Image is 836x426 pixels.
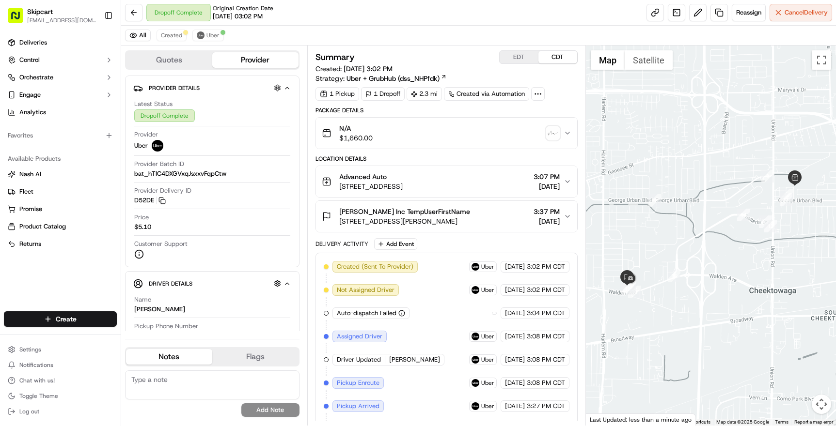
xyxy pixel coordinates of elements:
[481,402,494,410] span: Uber
[812,395,831,414] button: Map camera controls
[19,56,40,64] span: Control
[19,205,42,213] span: Promise
[344,64,393,73] span: [DATE] 3:02 PM
[4,219,117,234] button: Product Catalog
[8,187,113,196] a: Fleet
[621,283,634,295] div: 17
[628,286,641,298] div: 16
[134,196,166,205] button: D52DE
[56,314,77,324] span: Create
[4,358,117,372] button: Notifications
[527,262,565,271] span: 3:02 PM CDT
[4,4,100,27] button: Skipcart[EMAIL_ADDRESS][DOMAIN_NAME]
[347,74,447,83] a: Uber + GrubHub (dss_NHPfdk)
[505,309,525,318] span: [DATE]
[736,8,761,17] span: Reassign
[472,402,479,410] img: uber-new-logo.jpeg
[339,207,470,216] span: [PERSON_NAME] Inc TempUserFirstName
[134,305,185,314] div: [PERSON_NAME]
[761,170,774,183] div: 9
[192,30,224,41] button: Uber
[134,100,173,108] span: Latest Status
[19,38,47,47] span: Deliveries
[4,201,117,217] button: Promise
[546,126,560,140] img: signature_proof_of_delivery image
[481,379,494,387] span: Uber
[339,123,373,133] span: N/A
[505,379,525,387] span: [DATE]
[780,189,793,201] div: 10
[4,35,117,50] a: Deliveries
[337,355,381,364] span: Driver Updated
[472,333,479,340] img: uber-new-logo.jpeg
[4,105,117,120] a: Analytics
[212,349,299,365] button: Flags
[315,53,355,61] h3: Summary
[134,295,151,304] span: Name
[339,172,387,182] span: Advanced Auto
[4,236,117,252] button: Returns
[481,263,494,271] span: Uber
[785,8,828,17] span: Cancel Delivery
[4,128,117,143] div: Favorites
[206,31,220,39] span: Uber
[374,238,417,250] button: Add Event
[316,201,577,232] button: [PERSON_NAME] Inc TempUserFirstName[STREET_ADDRESS][PERSON_NAME]3:37 PM[DATE]
[770,4,832,21] button: CancelDelivery
[339,182,403,191] span: [STREET_ADDRESS]
[315,240,368,248] div: Delivery Activity
[4,87,117,103] button: Engage
[527,332,565,341] span: 3:08 PM CDT
[4,52,117,68] button: Control
[316,118,577,149] button: N/A$1,660.00signature_proof_of_delivery image
[337,309,396,318] span: Auto-dispatch Failed
[472,356,479,364] img: uber-new-logo.jpeg
[527,309,565,318] span: 3:04 PM CDT
[19,392,58,400] span: Toggle Theme
[337,332,382,341] span: Assigned Driver
[213,12,263,21] span: [DATE] 03:02 PM
[27,7,53,16] button: Skipcart
[759,215,772,228] div: 12
[361,87,405,101] div: 1 Dropoff
[527,379,565,387] span: 3:08 PM CDT
[444,87,529,101] a: Created via Automation
[134,130,158,139] span: Provider
[197,31,205,39] img: uber-new-logo.jpeg
[133,80,291,96] button: Provider Details
[27,16,96,24] button: [EMAIL_ADDRESS][DOMAIN_NAME]
[134,213,149,222] span: Price
[134,169,226,178] span: bat_hTIC4DXGVxqJsxxvFqpCtw
[134,141,148,150] span: Uber
[315,64,393,74] span: Created:
[812,50,831,70] button: Toggle fullscreen view
[481,356,494,364] span: Uber
[19,346,41,353] span: Settings
[732,4,766,21] button: Reassign
[134,322,198,331] span: Pickup Phone Number
[315,87,359,101] div: 1 Pickup
[527,402,565,411] span: 3:27 PM CDT
[4,184,117,199] button: Fleet
[8,222,113,231] a: Product Catalog
[337,402,379,411] span: Pickup Arrived
[407,87,442,101] div: 2.3 mi
[315,74,447,83] div: Strategy:
[316,166,577,197] button: Advanced Auto[STREET_ADDRESS]3:07 PM[DATE]
[19,377,55,384] span: Chat with us!
[19,170,41,179] span: Nash AI
[152,140,163,152] img: uber-new-logo.jpeg
[588,413,620,426] img: Google
[4,70,117,85] button: Orchestrate
[134,223,151,231] span: $5.10
[737,209,750,221] div: 14
[8,240,113,248] a: Returns
[623,280,636,293] div: 18
[134,186,191,195] span: Provider Delivery ID
[4,343,117,356] button: Settings
[4,167,117,182] button: Nash AI
[775,419,789,425] a: Terms (opens in new tab)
